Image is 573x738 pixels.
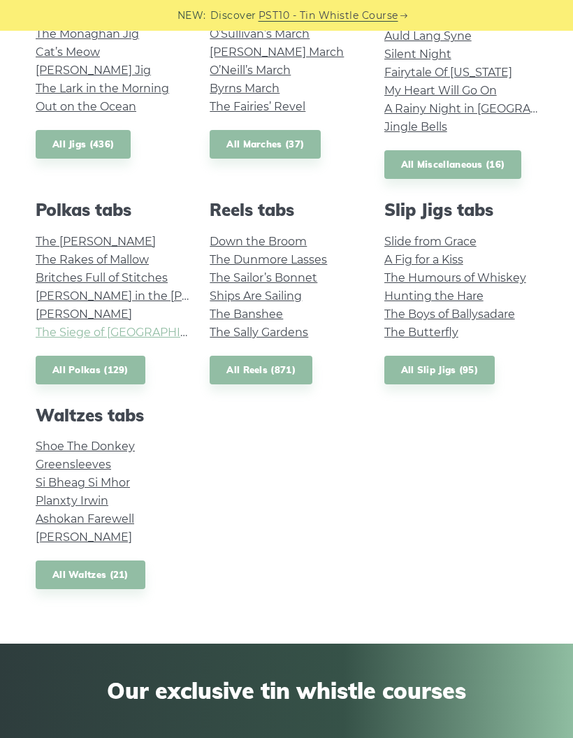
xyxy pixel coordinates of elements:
[384,356,495,384] a: All Slip Jigs (95)
[210,100,305,113] a: The Fairies’ Revel
[384,29,472,43] a: Auld Lang Syne
[210,130,321,159] a: All Marches (37)
[36,494,108,507] a: Planxty Irwin
[210,200,363,220] h2: Reels tabs
[210,45,344,59] a: [PERSON_NAME] March
[210,8,256,24] span: Discover
[36,476,130,489] a: Si­ Bheag Si­ Mhor
[384,253,463,266] a: A Fig for a Kiss
[384,120,447,133] a: Jingle Bells
[36,405,189,426] h2: Waltzes tabs
[210,82,280,95] a: Byrns March
[36,200,189,220] h2: Polkas tabs
[36,677,537,704] span: Our exclusive tin whistle courses
[259,8,398,24] a: PST10 - Tin Whistle Course
[36,271,168,284] a: Britches Full of Stitches
[384,200,537,220] h2: Slip Jigs tabs
[36,560,145,589] a: All Waltzes (21)
[384,289,484,303] a: Hunting the Hare
[36,82,169,95] a: The Lark in the Morning
[36,307,132,321] a: [PERSON_NAME]
[36,326,227,339] a: The Siege of [GEOGRAPHIC_DATA]
[210,289,302,303] a: Ships Are Sailing
[36,458,111,471] a: Greensleeves
[210,27,310,41] a: O’Sullivan’s March
[210,307,283,321] a: The Banshee
[177,8,206,24] span: NEW:
[210,64,291,77] a: O’Neill’s March
[36,530,132,544] a: [PERSON_NAME]
[36,440,135,453] a: Shoe The Donkey
[384,150,522,179] a: All Miscellaneous (16)
[36,512,134,526] a: Ashokan Farewell
[210,235,307,248] a: Down the Broom
[210,326,308,339] a: The Sally Gardens
[36,45,100,59] a: Cat’s Meow
[384,235,477,248] a: Slide from Grace
[384,271,526,284] a: The Humours of Whiskey
[210,253,327,266] a: The Dunmore Lasses
[36,235,156,248] a: The [PERSON_NAME]
[36,64,151,77] a: [PERSON_NAME] Jig
[36,100,136,113] a: Out on the Ocean
[384,307,515,321] a: The Boys of Ballysadare
[384,66,512,79] a: Fairytale Of [US_STATE]
[384,84,497,97] a: My Heart Will Go On
[36,130,131,159] a: All Jigs (436)
[36,289,267,303] a: [PERSON_NAME] in the [PERSON_NAME]
[384,326,458,339] a: The Butterfly
[36,27,139,41] a: The Monaghan Jig
[210,271,317,284] a: The Sailor’s Bonnet
[384,48,451,61] a: Silent Night
[36,253,149,266] a: The Rakes of Mallow
[210,356,312,384] a: All Reels (871)
[36,356,145,384] a: All Polkas (129)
